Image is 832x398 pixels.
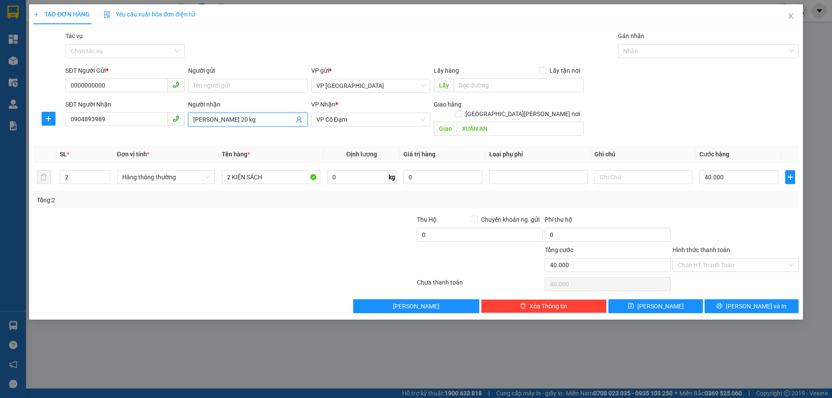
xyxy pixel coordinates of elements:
span: TẠO ĐƠN HÀNG [33,11,90,18]
span: plus [42,115,55,122]
button: delete [37,170,51,184]
th: Ghi chú [591,146,696,163]
div: Chưa thanh toán [416,278,544,293]
button: [PERSON_NAME] [353,299,479,313]
span: kg [388,170,396,184]
label: Tác vụ [65,32,83,39]
div: Tổng: 2 [37,195,321,205]
span: Lấy hàng [434,67,459,74]
span: [PERSON_NAME] [637,301,684,311]
span: Giao hàng [434,101,461,108]
span: close [787,13,794,19]
input: Ghi Chú [595,170,692,184]
button: printer[PERSON_NAME] và In [705,299,799,313]
div: Người nhận [188,100,307,109]
span: plus [33,11,39,17]
span: VP Cổ Đạm [316,113,425,126]
span: Lấy [434,78,454,92]
span: Chuyển khoản ng. gửi [478,215,543,224]
label: Gán nhãn [618,32,644,39]
div: SĐT Người Gửi [65,66,185,75]
th: Loại phụ phí [486,146,591,163]
input: Dọc đường [457,122,584,136]
div: Phí thu hộ [545,215,671,228]
div: Người gửi [188,66,307,75]
span: save [628,303,634,310]
span: VP Hà Đông [316,79,425,92]
button: deleteXóa Thông tin [481,299,607,313]
span: user-add [296,116,302,123]
button: plus [42,112,55,126]
span: [PERSON_NAME] [393,301,439,311]
span: [GEOGRAPHIC_DATA][PERSON_NAME] nơi [462,109,584,119]
span: Cước hàng [699,151,729,158]
span: Giá trị hàng [403,151,435,158]
img: logo.jpg [11,11,54,54]
button: save[PERSON_NAME] [608,299,702,313]
span: phone [172,115,179,122]
span: [PERSON_NAME] và In [726,301,786,311]
b: GỬI : VP [GEOGRAPHIC_DATA] [11,63,129,92]
input: 0 [403,170,482,184]
span: Lấy tận nơi [546,66,584,75]
span: Yêu cầu xuất hóa đơn điện tử [104,11,195,18]
li: Cổ Đạm, xã [GEOGRAPHIC_DATA], [GEOGRAPHIC_DATA] [81,21,362,32]
span: Hàng thông thường [122,171,210,184]
span: Tổng cước [545,246,573,253]
span: SL [60,151,67,158]
span: printer [716,303,722,310]
span: VP Nhận [311,101,335,108]
input: VD: Bàn, Ghế [222,170,320,184]
span: phone [172,81,179,88]
input: Dọc đường [454,78,584,92]
div: SĐT Người Nhận [65,100,185,109]
div: VP gửi [311,66,430,75]
span: Xóa Thông tin [530,301,567,311]
label: Hình thức thanh toán [673,246,730,253]
li: Hotline: 1900252555 [81,32,362,43]
span: Định lượng [346,151,377,158]
span: Thu Hộ [417,216,437,223]
span: delete [520,303,526,310]
button: plus [785,170,795,184]
span: Giao [434,122,457,136]
button: Close [779,4,803,29]
span: Tên hàng [222,151,250,158]
span: plus [786,174,794,181]
img: icon [104,11,110,18]
span: Đơn vị tính [117,151,149,158]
